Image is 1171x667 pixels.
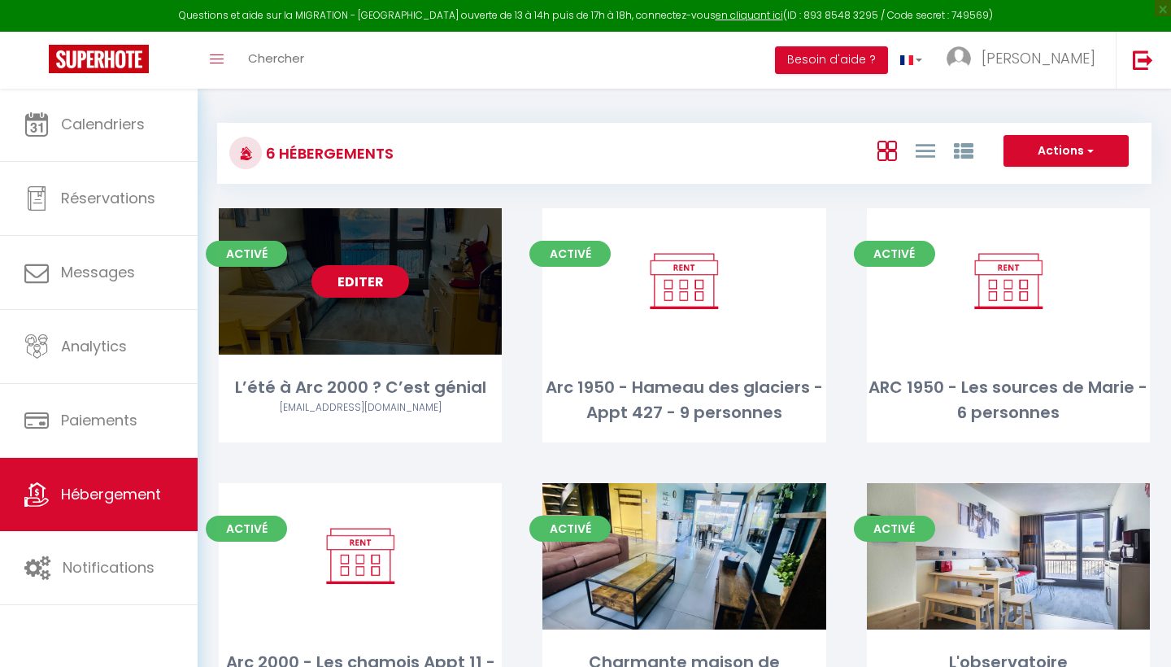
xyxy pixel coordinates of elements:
[61,484,161,504] span: Hébergement
[960,265,1057,298] a: Editer
[529,241,611,267] span: Activé
[982,48,1095,68] span: [PERSON_NAME]
[716,8,783,22] a: en cliquant ici
[236,32,316,89] a: Chercher
[61,410,137,430] span: Paiements
[63,557,155,578] span: Notifications
[206,516,287,542] span: Activé
[947,46,971,71] img: ...
[219,400,502,416] div: Airbnb
[934,32,1116,89] a: ... [PERSON_NAME]
[61,336,127,356] span: Analytics
[248,50,304,67] span: Chercher
[954,137,973,163] a: Vue par Groupe
[311,265,409,298] a: Editer
[49,45,149,73] img: Super Booking
[219,375,502,400] div: L’été à Arc 2000 ? C’est génial
[61,262,135,282] span: Messages
[916,137,935,163] a: Vue en Liste
[775,46,888,74] button: Besoin d'aide ?
[529,516,611,542] span: Activé
[960,540,1057,573] a: Editer
[13,7,62,55] button: Open LiveChat chat widget
[635,265,733,298] a: Editer
[61,188,155,208] span: Réservations
[311,540,409,573] a: Editer
[854,516,935,542] span: Activé
[206,241,287,267] span: Activé
[635,540,733,573] a: Editer
[854,241,935,267] span: Activé
[1003,135,1129,168] button: Actions
[877,137,897,163] a: Vue en Box
[262,135,394,172] h3: 6 Hébergements
[61,114,145,134] span: Calendriers
[867,375,1150,426] div: ARC 1950 - Les sources de Marie - 6 personnes
[1133,50,1153,70] img: logout
[542,375,825,426] div: Arc 1950 - Hameau des glaciers - Appt 427 - 9 personnes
